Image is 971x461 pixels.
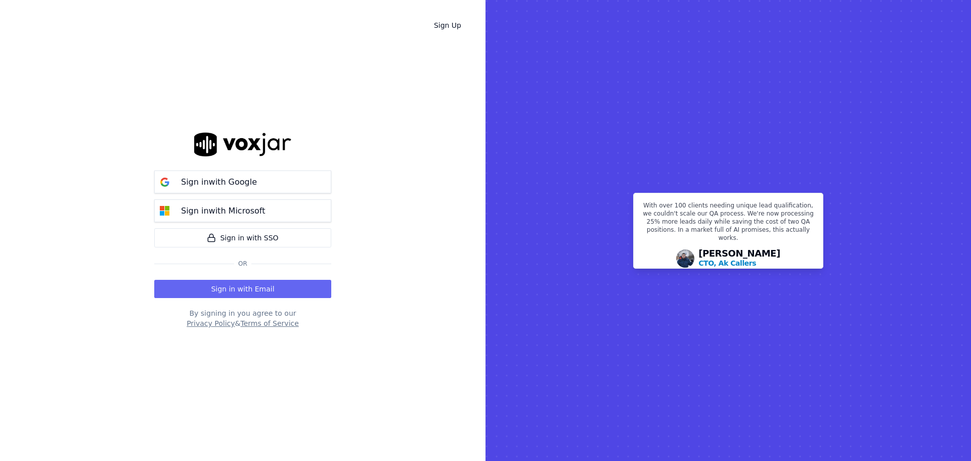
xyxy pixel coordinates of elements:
img: logo [194,133,291,156]
button: Sign in with Email [154,280,331,298]
button: Sign inwith Google [154,171,331,193]
div: [PERSON_NAME] [698,249,780,268]
img: Avatar [676,249,694,268]
a: Sign in with SSO [154,228,331,247]
div: By signing in you agree to our & [154,308,331,328]
img: google Sign in button [155,172,175,192]
button: Terms of Service [240,318,298,328]
p: Sign in with Microsoft [181,205,265,217]
span: Or [234,260,251,268]
p: CTO, Ak Callers [698,258,756,268]
button: Privacy Policy [187,318,235,328]
p: With over 100 clients needing unique lead qualification, we couldn't scale our QA process. We're ... [640,201,817,246]
button: Sign inwith Microsoft [154,199,331,222]
p: Sign in with Google [181,176,257,188]
img: microsoft Sign in button [155,201,175,221]
a: Sign Up [426,16,469,34]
